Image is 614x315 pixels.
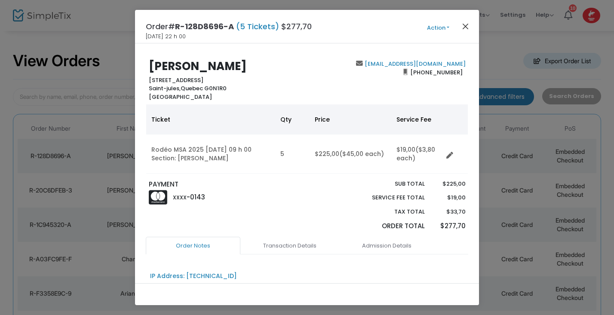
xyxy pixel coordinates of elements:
[149,180,303,190] p: PAYMENT
[433,208,465,216] p: $33,70
[339,237,434,255] a: Admission Details
[391,135,443,174] td: $19,00
[150,272,237,281] div: IP Address: [TECHNICAL_ID]
[408,65,466,79] span: [PHONE_NUMBER]
[310,135,391,174] td: $225,00
[433,180,465,188] p: $225,00
[396,145,435,162] span: ($3,80 each)
[146,104,275,135] th: Ticket
[146,21,312,32] h4: Order# $277,70
[433,193,465,202] p: $19,00
[310,104,391,135] th: Price
[149,76,227,101] b: [STREET_ADDRESS] Quebec G0N1R0 [GEOGRAPHIC_DATA]
[352,208,425,216] p: Tax Total
[149,58,247,74] b: [PERSON_NAME]
[187,193,205,202] span: -0143
[243,237,337,255] a: Transaction Details
[275,104,310,135] th: Qty
[146,237,240,255] a: Order Notes
[234,21,281,32] span: (5 Tickets)
[175,21,234,32] span: R-128D8696-A
[146,32,186,41] span: [DATE] 22 h 00
[352,180,425,188] p: Sub total
[275,135,310,174] td: 5
[433,221,465,231] p: $277,70
[391,104,443,135] th: Service Fee
[412,23,464,33] button: Action
[146,135,275,174] td: Rodéo MSA 2025 [DATE] 09 h 00 Section: [PERSON_NAME]
[460,21,471,32] button: Close
[149,84,181,92] span: Saint-jules,
[146,104,468,174] div: Data table
[173,194,187,201] span: XXXX
[352,221,425,231] p: Order Total
[339,150,384,158] span: ($45,00 each)
[363,60,466,68] a: [EMAIL_ADDRESS][DOMAIN_NAME]
[352,193,425,202] p: Service Fee Total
